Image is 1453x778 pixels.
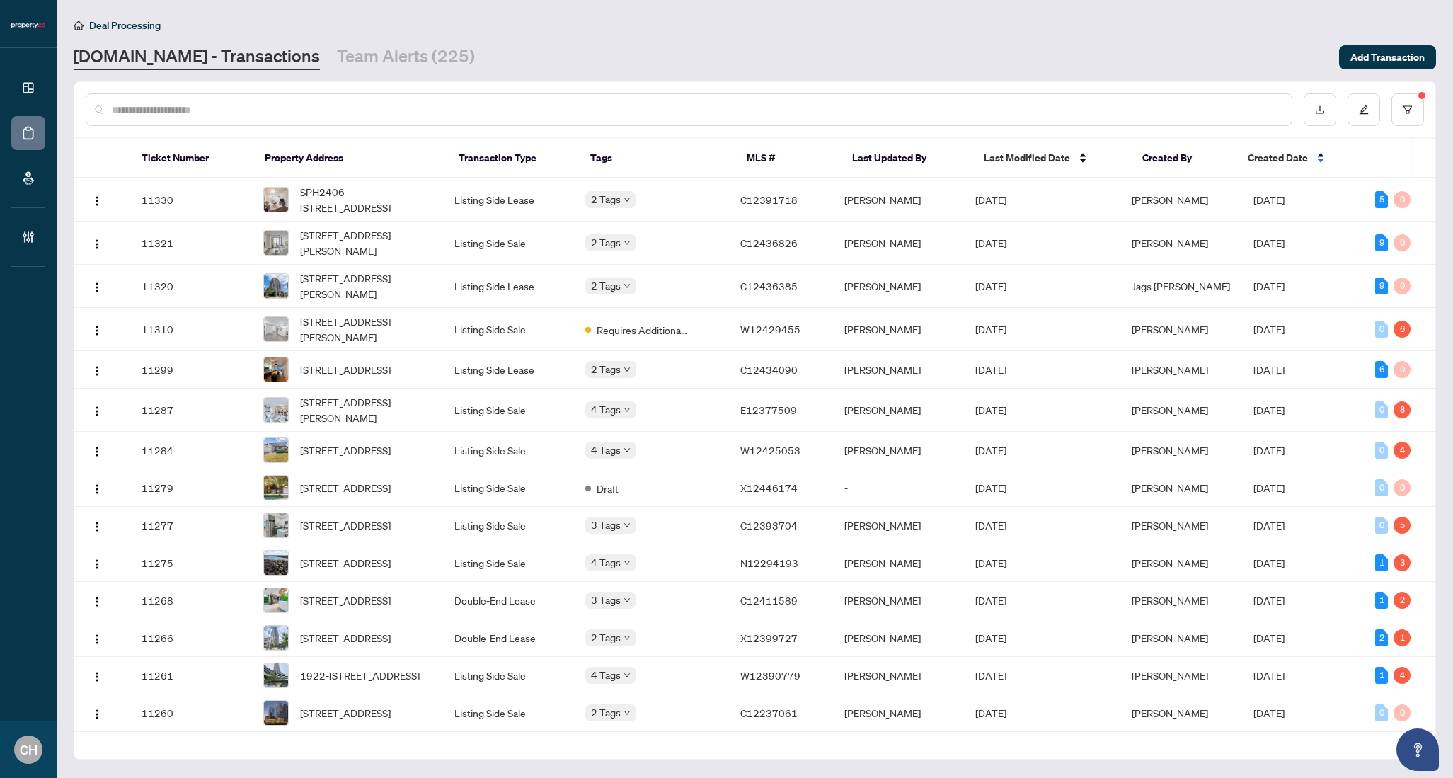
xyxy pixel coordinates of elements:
[264,551,288,575] img: thumbnail-img
[624,239,631,246] span: down
[253,139,447,178] th: Property Address
[1394,704,1411,721] div: 0
[740,323,800,336] span: W12429455
[86,702,108,724] button: Logo
[1315,105,1325,115] span: download
[443,694,573,732] td: Listing Side Sale
[91,671,103,682] img: Logo
[975,193,1006,206] span: [DATE]
[833,389,963,432] td: [PERSON_NAME]
[972,139,1131,178] th: Last Modified Date
[86,589,108,612] button: Logo
[1350,46,1425,69] span: Add Transaction
[740,363,798,376] span: C12434090
[443,582,573,619] td: Double-End Lease
[1253,236,1285,249] span: [DATE]
[833,222,963,265] td: [PERSON_NAME]
[1375,704,1388,721] div: 0
[1348,93,1380,126] button: edit
[443,389,573,432] td: Listing Side Sale
[833,469,963,507] td: -
[1248,150,1308,166] span: Created Date
[833,432,963,469] td: [PERSON_NAME]
[740,594,798,607] span: C12411589
[591,629,621,646] span: 2 Tags
[1132,594,1208,607] span: [PERSON_NAME]
[833,694,963,732] td: [PERSON_NAME]
[975,363,1006,376] span: [DATE]
[86,664,108,687] button: Logo
[300,442,391,458] span: [STREET_ADDRESS]
[833,351,963,389] td: [PERSON_NAME]
[591,704,621,721] span: 2 Tags
[91,484,103,495] img: Logo
[443,469,573,507] td: Listing Side Sale
[74,21,84,30] span: home
[591,442,621,458] span: 4 Tags
[1394,592,1411,609] div: 2
[1253,481,1285,494] span: [DATE]
[130,308,252,351] td: 11310
[1394,517,1411,534] div: 5
[624,406,631,413] span: down
[1375,592,1388,609] div: 1
[975,556,1006,569] span: [DATE]
[1394,442,1411,459] div: 4
[624,709,631,716] span: down
[1375,191,1388,208] div: 5
[300,270,432,302] span: [STREET_ADDRESS][PERSON_NAME]
[1253,404,1285,416] span: [DATE]
[624,597,631,604] span: down
[833,178,963,222] td: [PERSON_NAME]
[1394,278,1411,294] div: 0
[443,222,573,265] td: Listing Side Sale
[833,544,963,582] td: [PERSON_NAME]
[89,19,161,32] span: Deal Processing
[1132,444,1208,457] span: [PERSON_NAME]
[443,657,573,694] td: Listing Side Sale
[443,507,573,544] td: Listing Side Sale
[841,139,972,178] th: Last Updated By
[91,406,103,417] img: Logo
[1253,363,1285,376] span: [DATE]
[1375,278,1388,294] div: 9
[91,325,103,336] img: Logo
[264,188,288,212] img: thumbnail-img
[300,630,391,646] span: [STREET_ADDRESS]
[1132,519,1208,532] span: [PERSON_NAME]
[264,317,288,341] img: thumbnail-img
[1359,105,1369,115] span: edit
[130,544,252,582] td: 11275
[1403,105,1413,115] span: filter
[975,481,1006,494] span: [DATE]
[300,227,432,258] span: [STREET_ADDRESS][PERSON_NAME]
[984,150,1070,166] span: Last Modified Date
[833,657,963,694] td: [PERSON_NAME]
[1253,280,1285,292] span: [DATE]
[740,707,798,719] span: C12237061
[1253,707,1285,719] span: [DATE]
[130,265,252,308] td: 11320
[300,362,391,377] span: [STREET_ADDRESS]
[1375,401,1388,418] div: 0
[975,594,1006,607] span: [DATE]
[740,193,798,206] span: C12391718
[130,582,252,619] td: 11268
[1132,481,1208,494] span: [PERSON_NAME]
[300,668,420,683] span: 1922-[STREET_ADDRESS]
[264,438,288,462] img: thumbnail-img
[597,322,689,338] span: Requires Additional Docs
[443,308,573,351] td: Listing Side Sale
[975,444,1006,457] span: [DATE]
[1394,629,1411,646] div: 1
[74,45,320,70] a: [DOMAIN_NAME] - Transactions
[1375,479,1388,496] div: 0
[130,222,252,265] td: 11321
[624,634,631,641] span: down
[591,592,621,608] span: 3 Tags
[130,178,252,222] td: 11330
[1253,594,1285,607] span: [DATE]
[579,139,735,178] th: Tags
[1253,444,1285,457] span: [DATE]
[1253,556,1285,569] span: [DATE]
